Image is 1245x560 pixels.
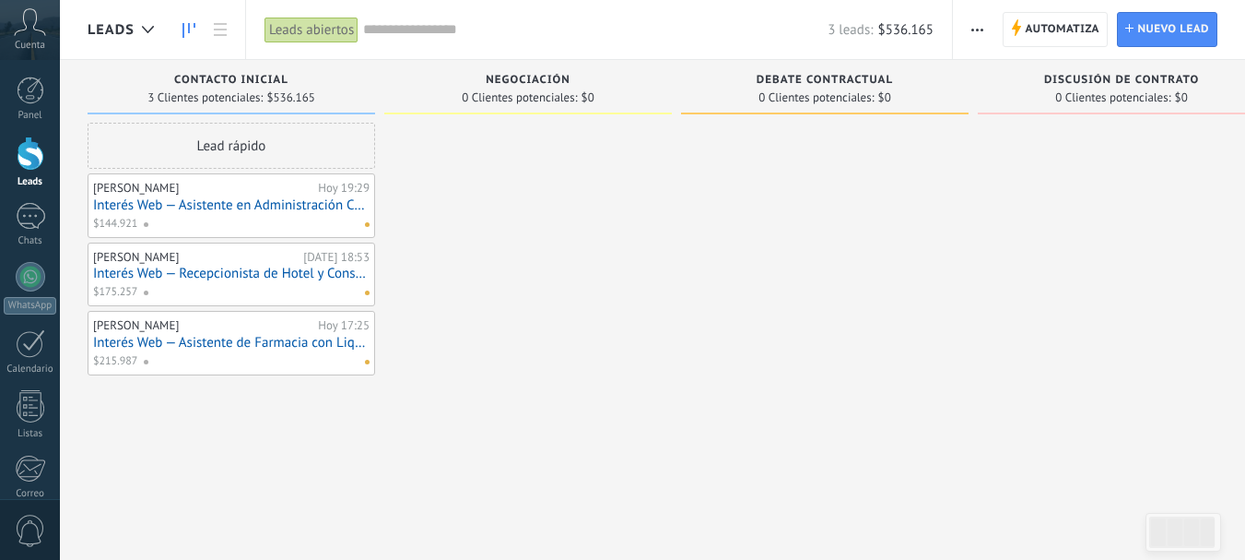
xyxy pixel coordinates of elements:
span: 0 Clientes potenciales: [462,92,577,103]
span: Discusión de contrato [1044,74,1199,87]
div: Hoy 19:29 [318,181,370,196]
span: $0 [878,92,891,103]
span: 3 leads: [828,21,873,39]
div: Chats [4,235,57,247]
span: 0 Clientes potenciales: [758,92,874,103]
span: $175.257 [93,284,137,301]
div: [PERSON_NAME] [93,250,299,265]
span: Automatiza [1025,13,1099,46]
span: 0 Clientes potenciales: [1055,92,1170,103]
div: [DATE] 18:53 [303,250,370,265]
div: Panel [4,110,57,122]
span: $144.921 [93,216,137,232]
span: Nuevo lead [1137,13,1209,46]
a: Interés Web — Asistente en Administración Comercial (A Distancia) [93,197,370,213]
a: Nuevo lead [1117,12,1217,47]
a: Interés Web — Recepcionista de Hotel y Conserjería (A Distancia) [93,266,370,281]
div: Leads abiertos [264,17,358,43]
div: [PERSON_NAME] [93,181,313,196]
div: Correo [4,488,57,500]
span: No hay nada asignado [365,222,370,227]
span: Cuenta [15,40,45,52]
div: WhatsApp [4,297,56,315]
div: Negociación [393,74,663,89]
span: $536.165 [266,92,314,103]
span: $536.165 [877,21,933,39]
div: Calendario [4,363,57,375]
span: $0 [581,92,594,103]
div: Listas [4,428,57,440]
span: Contacto inicial [174,74,288,87]
div: Leads [4,176,57,188]
span: Debate contractual [757,74,893,87]
a: Interés Web — Asistente de Farmacia con Liquidación de Obras Sociales (A Distancia) [93,335,370,351]
div: [PERSON_NAME] [93,318,313,333]
span: Leads [88,21,135,39]
div: Debate contractual [690,74,959,89]
a: Automatiza [1003,12,1108,47]
span: $215.987 [93,353,137,370]
div: Contacto inicial [97,74,366,89]
span: No hay nada asignado [365,291,370,295]
span: Negociación [486,74,570,87]
span: $0 [1175,92,1188,103]
span: No hay nada asignado [365,360,370,364]
span: 3 Clientes potenciales: [147,92,263,103]
div: Lead rápido [88,123,375,169]
div: Hoy 17:25 [318,318,370,333]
